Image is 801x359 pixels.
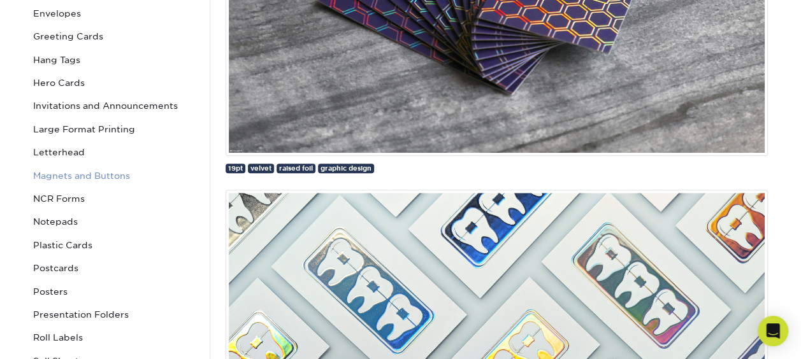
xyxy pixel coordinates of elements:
[28,141,200,164] a: Letterhead
[279,164,313,172] span: raised foil
[28,118,200,141] a: Large Format Printing
[248,164,274,173] a: velvet
[28,71,200,94] a: Hero Cards
[28,187,200,210] a: NCR Forms
[28,326,200,349] a: Roll Labels
[250,164,271,172] span: velvet
[28,164,200,187] a: Magnets and Buttons
[28,210,200,233] a: Notepads
[318,164,374,173] a: graphic design
[28,48,200,71] a: Hang Tags
[226,164,245,173] a: 19pt
[28,280,200,303] a: Posters
[28,94,200,117] a: Invitations and Announcements
[28,25,200,48] a: Greeting Cards
[758,316,788,346] div: Open Intercom Messenger
[28,234,200,257] a: Plastic Cards
[28,257,200,279] a: Postcards
[28,2,200,25] a: Envelopes
[28,303,200,326] a: Presentation Folders
[277,164,315,173] a: raised foil
[228,164,243,172] span: 19pt
[321,164,372,172] span: graphic design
